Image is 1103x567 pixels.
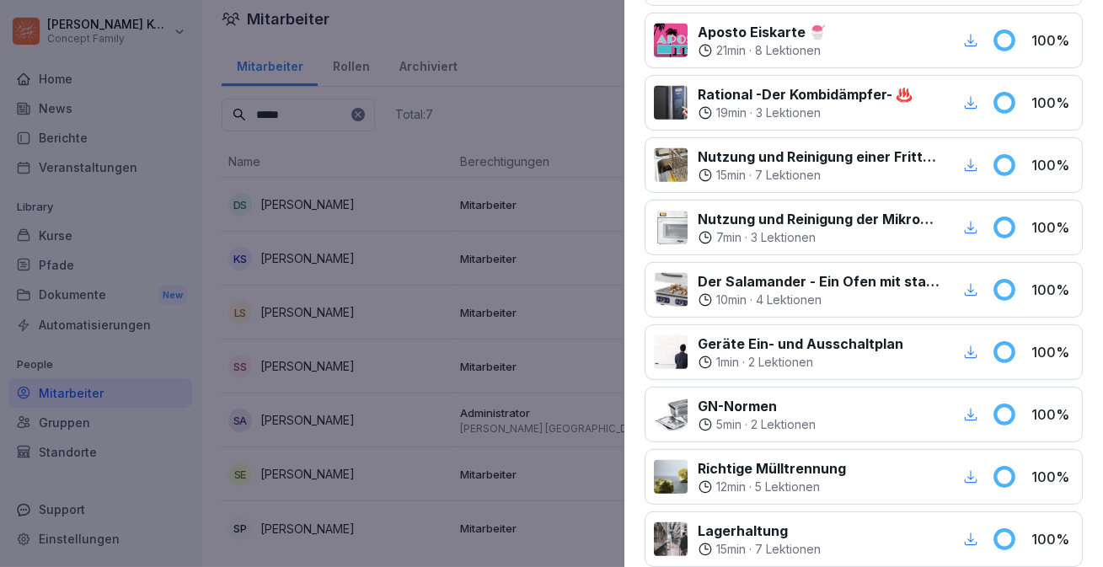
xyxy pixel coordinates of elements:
[698,416,816,433] div: ·
[716,541,746,558] p: 15 min
[698,229,940,246] div: ·
[1031,529,1074,549] p: 100 %
[756,292,822,308] p: 4 Lektionen
[751,416,816,433] p: 2 Lektionen
[716,479,746,495] p: 12 min
[716,167,746,184] p: 15 min
[698,396,816,416] p: GN-Normen
[756,104,821,121] p: 3 Lektionen
[698,42,826,59] div: ·
[698,271,940,292] p: Der Salamander - Ein Ofen mit starker Oberhitze
[755,541,821,558] p: 7 Lektionen
[755,42,821,59] p: 8 Lektionen
[698,334,903,354] p: Geräte Ein- und Ausschaltplan
[716,354,739,371] p: 1 min
[698,292,940,308] div: ·
[1031,217,1074,238] p: 100 %
[698,104,913,121] div: ·
[716,292,747,308] p: 10 min
[755,167,821,184] p: 7 Lektionen
[1031,467,1074,487] p: 100 %
[698,458,846,479] p: Richtige Mülltrennung
[698,167,940,184] div: ·
[698,84,913,104] p: Rational -Der Kombidämpfer- ♨️
[1031,93,1074,113] p: 100 %
[716,42,746,59] p: 21 min
[698,541,821,558] div: ·
[1031,280,1074,300] p: 100 %
[751,229,816,246] p: 3 Lektionen
[698,147,940,167] p: Nutzung und Reinigung einer Fritteuse
[698,479,846,495] div: ·
[698,209,940,229] p: Nutzung und Reinigung der Mikrowelle
[716,229,742,246] p: 7 min
[716,104,747,121] p: 19 min
[698,354,903,371] div: ·
[1031,30,1074,51] p: 100 %
[698,521,821,541] p: Lagerhaltung
[1031,155,1074,175] p: 100 %
[755,479,820,495] p: 5 Lektionen
[698,22,826,42] p: Aposto Eiskarte 🍧
[1031,404,1074,425] p: 100 %
[748,354,813,371] p: 2 Lektionen
[716,416,742,433] p: 5 min
[1031,342,1074,362] p: 100 %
